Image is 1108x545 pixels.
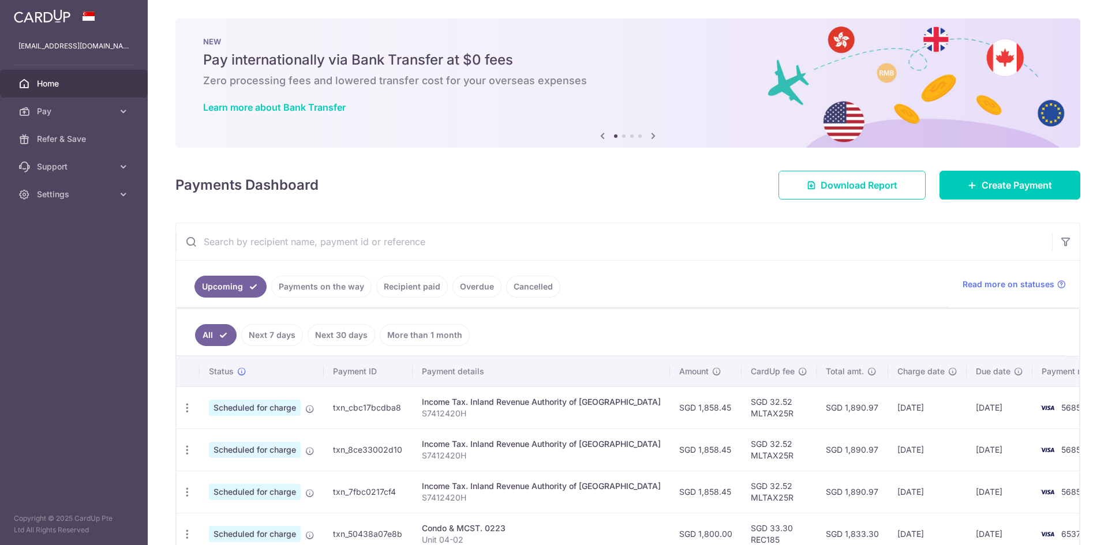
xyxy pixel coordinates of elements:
[888,429,967,471] td: [DATE]
[742,429,817,471] td: SGD 32.52 MLTAX25R
[209,526,301,542] span: Scheduled for charge
[826,366,864,377] span: Total amt.
[175,18,1080,148] img: Bank transfer banner
[37,78,113,89] span: Home
[506,276,560,298] a: Cancelled
[670,386,742,429] td: SGD 1,858.45
[195,324,237,346] a: All
[422,450,661,461] p: S7412420H
[742,471,817,513] td: SGD 32.52 MLTAX25R
[241,324,303,346] a: Next 7 days
[203,102,346,113] a: Learn more about Bank Transfer
[37,189,113,200] span: Settings
[1061,403,1081,412] span: 5685
[967,429,1032,471] td: [DATE]
[821,178,897,192] span: Download Report
[203,37,1053,46] p: NEW
[817,386,888,429] td: SGD 1,890.97
[209,442,301,458] span: Scheduled for charge
[203,51,1053,69] h5: Pay internationally via Bank Transfer at $0 fees
[1036,527,1059,541] img: Bank Card
[37,133,113,145] span: Refer & Save
[422,438,661,450] div: Income Tax. Inland Revenue Authority of [GEOGRAPHIC_DATA]
[778,171,926,200] a: Download Report
[670,429,742,471] td: SGD 1,858.45
[422,492,661,503] p: S7412420H
[413,356,670,386] th: Payment details
[982,178,1052,192] span: Create Payment
[376,276,448,298] a: Recipient paid
[422,408,661,419] p: S7412420H
[209,366,234,377] span: Status
[37,106,113,117] span: Pay
[1061,487,1081,497] span: 5685
[817,471,888,513] td: SGD 1,890.97
[679,366,709,377] span: Amount
[324,356,413,386] th: Payment ID
[1061,445,1081,454] span: 5685
[324,429,413,471] td: txn_8ce33002d10
[324,386,413,429] td: txn_cbc17bcdba8
[888,471,967,513] td: [DATE]
[324,471,413,513] td: txn_7fbc0217cf4
[14,9,70,23] img: CardUp
[176,223,1052,260] input: Search by recipient name, payment id or reference
[175,175,319,196] h4: Payments Dashboard
[203,74,1053,88] h6: Zero processing fees and lowered transfer cost for your overseas expenses
[967,471,1032,513] td: [DATE]
[209,400,301,416] span: Scheduled for charge
[18,40,129,52] p: [EMAIL_ADDRESS][DOMAIN_NAME]
[1036,401,1059,415] img: Bank Card
[422,523,661,534] div: Condo & MCST. 0223
[1036,443,1059,457] img: Bank Card
[271,276,372,298] a: Payments on the way
[209,484,301,500] span: Scheduled for charge
[976,366,1010,377] span: Due date
[742,386,817,429] td: SGD 32.52 MLTAX25R
[37,161,113,172] span: Support
[194,276,267,298] a: Upcoming
[967,386,1032,429] td: [DATE]
[1061,529,1081,539] span: 6537
[963,279,1066,290] a: Read more on statuses
[308,324,375,346] a: Next 30 days
[1036,485,1059,499] img: Bank Card
[422,480,661,492] div: Income Tax. Inland Revenue Authority of [GEOGRAPHIC_DATA]
[939,171,1080,200] a: Create Payment
[422,396,661,408] div: Income Tax. Inland Revenue Authority of [GEOGRAPHIC_DATA]
[670,471,742,513] td: SGD 1,858.45
[888,386,967,429] td: [DATE]
[817,429,888,471] td: SGD 1,890.97
[380,324,470,346] a: More than 1 month
[452,276,501,298] a: Overdue
[751,366,795,377] span: CardUp fee
[963,279,1054,290] span: Read more on statuses
[897,366,945,377] span: Charge date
